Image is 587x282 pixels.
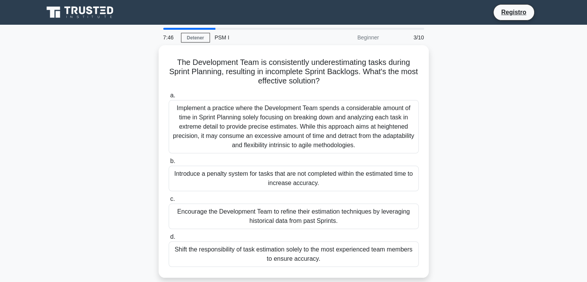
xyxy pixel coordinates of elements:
[169,241,419,267] div: Shift the responsibility of task estimation solely to the most experienced team members to ensure...
[159,30,181,45] div: 7:46
[501,9,526,15] font: Registro
[170,92,175,99] span: a.
[497,7,531,17] a: Registro
[169,166,419,191] div: Introduce a penalty system for tasks that are not completed within the estimated time to increase...
[187,35,204,41] font: Detener
[168,58,420,86] h5: The Development Team is consistently underestimating tasks during Sprint Planning, resulting in i...
[316,30,384,45] div: Beginner
[169,204,419,229] div: Encourage the Development Team to refine their estimation techniques by leveraging historical dat...
[169,100,419,153] div: Implement a practice where the Development Team spends a considerable amount of time in Sprint Pl...
[413,34,424,41] font: 3/10
[170,233,175,240] span: d.
[181,33,210,42] a: Detener
[170,195,175,202] span: c.
[215,34,229,41] font: PSM I
[170,158,175,164] span: b.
